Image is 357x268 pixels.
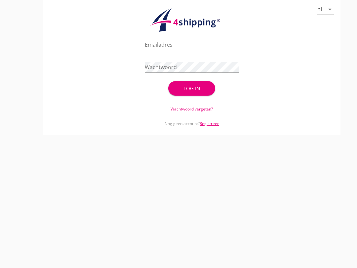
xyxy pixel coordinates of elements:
div: Nog geen account? [145,112,239,127]
div: Log in [179,85,205,92]
img: logo.1f945f1d.svg [149,8,235,32]
button: Log in [168,81,215,96]
a: Wachtwoord vergeten? [171,106,213,112]
a: Registreer [200,121,219,126]
input: Emailadres [145,39,239,50]
div: nl [317,6,322,12]
i: arrow_drop_down [326,5,334,13]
